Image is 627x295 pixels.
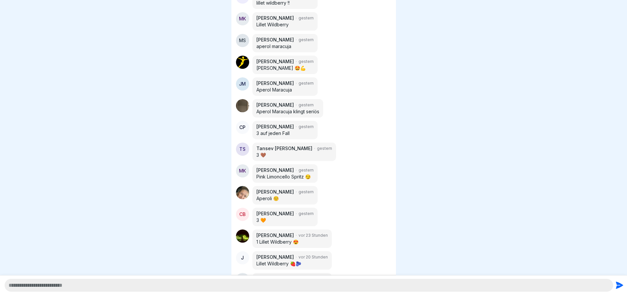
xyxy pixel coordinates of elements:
p: Lillet Wildberry 🍓🫐 [256,260,328,267]
p: [PERSON_NAME] [256,80,294,87]
div: TS [236,143,249,156]
p: gestern [299,37,314,43]
div: MK [236,273,249,286]
p: Tansev [PERSON_NAME] [256,145,312,152]
p: [PERSON_NAME] [256,102,294,108]
p: Aperol Maracuja klingt seriös [256,108,319,115]
p: Lillet Wildberry [256,21,314,28]
p: Aperoli ☺️ [256,195,314,202]
p: gestern [299,167,314,173]
p: gestern [299,59,314,65]
p: [PERSON_NAME] [256,232,294,239]
div: CB [236,208,249,221]
p: [PERSON_NAME] [256,58,294,65]
p: gestern [299,80,314,86]
div: CP [236,121,249,134]
p: [PERSON_NAME] [256,123,294,130]
p: [PERSON_NAME] [256,210,294,217]
p: gestern [299,15,314,21]
p: 3 🤎 [256,152,332,158]
p: gestern [299,124,314,130]
div: MK [236,164,249,177]
div: MK [236,12,249,25]
div: J [236,251,249,264]
p: 3 🧡 [256,217,314,224]
p: [PERSON_NAME] [256,15,294,21]
p: [PERSON_NAME] [256,167,294,174]
p: aperol maracuja [256,43,314,50]
p: 3 auf jeden Fall [256,130,314,137]
p: Aperol Maracuja [256,87,314,93]
p: gestern [299,211,314,217]
p: vor 23 Stunden [299,232,328,238]
p: gestern [317,146,332,151]
div: MS [236,34,249,47]
p: gestern [299,189,314,195]
p: gestern [299,102,314,108]
p: [PERSON_NAME] 🤩💪 [256,65,314,71]
p: Pink Limoncello Spritz 😏 [256,174,314,180]
p: [PERSON_NAME] [256,37,294,43]
div: JM [236,77,249,91]
p: vor 20 Stunden [299,254,328,260]
p: [PERSON_NAME] [256,254,294,260]
p: 1 Lillet Wildberry 😍 [256,239,328,245]
p: [PERSON_NAME] [256,189,294,195]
